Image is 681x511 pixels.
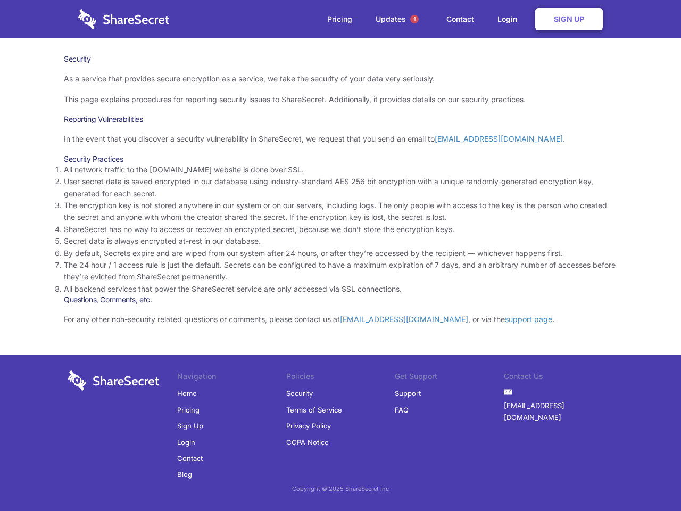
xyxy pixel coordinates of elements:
[64,164,617,176] li: All network traffic to the [DOMAIN_NAME] website is done over SSL.
[64,73,617,85] p: As a service that provides secure encryption as a service, we take the security of your data very...
[286,385,313,401] a: Security
[395,402,409,418] a: FAQ
[286,370,395,385] li: Policies
[436,3,485,36] a: Contact
[487,3,533,36] a: Login
[64,259,617,283] li: The 24 hour / 1 access rule is just the default. Secrets can be configured to have a maximum expi...
[535,8,603,30] a: Sign Up
[68,370,159,391] img: logo-wordmark-white-trans-d4663122ce5f474addd5e946df7df03e33cb6a1c49d2221995e7729f52c070b2.svg
[177,385,197,401] a: Home
[317,3,363,36] a: Pricing
[64,154,617,164] h3: Security Practices
[504,398,613,426] a: [EMAIL_ADDRESS][DOMAIN_NAME]
[286,402,342,418] a: Terms of Service
[64,295,617,304] h3: Questions, Comments, etc.
[286,418,331,434] a: Privacy Policy
[64,224,617,235] li: ShareSecret has no way to access or recover an encrypted secret, because we don’t store the encry...
[177,370,286,385] li: Navigation
[504,370,613,385] li: Contact Us
[177,402,200,418] a: Pricing
[505,315,552,324] a: support page
[177,450,203,466] a: Contact
[64,283,617,295] li: All backend services that power the ShareSecret service are only accessed via SSL connections.
[410,15,419,23] span: 1
[64,235,617,247] li: Secret data is always encrypted at-rest in our database.
[177,418,203,434] a: Sign Up
[177,434,195,450] a: Login
[64,314,617,325] p: For any other non-security related questions or comments, please contact us at , or via the .
[64,54,617,64] h1: Security
[64,94,617,105] p: This page explains procedures for reporting security issues to ShareSecret. Additionally, it prov...
[395,370,504,385] li: Get Support
[64,114,617,124] h3: Reporting Vulnerabilities
[64,176,617,200] li: User secret data is saved encrypted in our database using industry-standard AES 256 bit encryptio...
[340,315,468,324] a: [EMAIL_ADDRESS][DOMAIN_NAME]
[64,248,617,259] li: By default, Secrets expire and are wiped from our system after 24 hours, or after they’re accesse...
[64,133,617,145] p: In the event that you discover a security vulnerability in ShareSecret, we request that you send ...
[395,385,421,401] a: Support
[64,200,617,224] li: The encryption key is not stored anywhere in our system or on our servers, including logs. The on...
[78,9,169,29] img: logo-wordmark-white-trans-d4663122ce5f474addd5e946df7df03e33cb6a1c49d2221995e7729f52c070b2.svg
[435,134,563,143] a: [EMAIL_ADDRESS][DOMAIN_NAME]
[177,466,192,482] a: Blog
[286,434,329,450] a: CCPA Notice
